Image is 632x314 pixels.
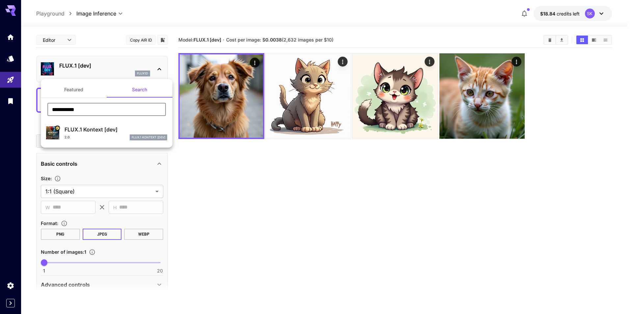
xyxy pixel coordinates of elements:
p: 2.0 [65,135,70,140]
button: Featured [41,82,107,98]
button: Search [107,82,172,98]
p: FLUX.1 Kontext [dev] [132,135,165,140]
button: Certified Model – Vetted for best performance and includes a commercial license. [55,126,60,131]
div: Certified Model – Vetted for best performance and includes a commercial license.FLUX.1 Kontext [d... [46,123,167,143]
p: FLUX.1 Kontext [dev] [65,126,167,133]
